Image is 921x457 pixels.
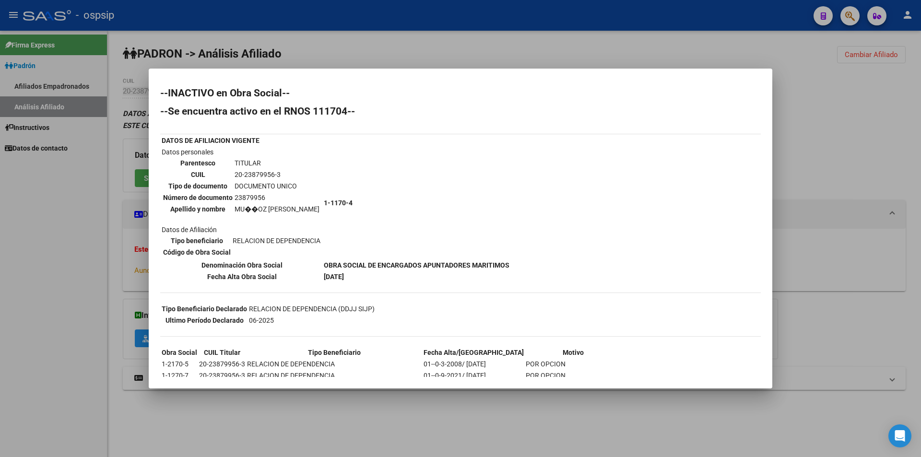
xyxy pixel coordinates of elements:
[324,273,344,281] b: [DATE]
[525,370,621,381] td: POR OPCION
[161,359,198,369] td: 1-2170-5
[234,169,320,180] td: 20-23879956-3
[232,235,321,246] td: RELACION DE DEPENDENCIA
[163,158,233,168] th: Parentesco
[163,235,231,246] th: Tipo beneficiario
[888,424,911,447] div: Open Intercom Messenger
[161,260,322,270] th: Denominación Obra Social
[161,370,198,381] td: 1-1270-7
[161,271,322,282] th: Fecha Alta Obra Social
[248,315,375,326] td: 06-2025
[423,347,524,358] th: Fecha Alta/[GEOGRAPHIC_DATA]
[160,106,761,116] h2: --Se encuentra activo en el RNOS 111704--
[162,137,260,144] b: DATOS DE AFILIACION VIGENTE
[161,315,248,326] th: Ultimo Período Declarado
[247,359,422,369] td: RELACION DE DEPENDENCIA
[234,192,320,203] td: 23879956
[525,359,621,369] td: POR OPCION
[161,304,248,314] th: Tipo Beneficiario Declarado
[199,347,246,358] th: CUIL Titular
[160,88,761,98] h2: --INACTIVO en Obra Social--
[163,169,233,180] th: CUIL
[163,181,233,191] th: Tipo de documento
[199,359,246,369] td: 20-23879956-3
[234,181,320,191] td: DOCUMENTO UNICO
[423,359,524,369] td: 01--0-3-2008/ [DATE]
[525,347,621,358] th: Motivo
[161,347,198,358] th: Obra Social
[161,147,322,259] td: Datos personales Datos de Afiliación
[324,199,353,207] b: 1-1170-4
[163,204,233,214] th: Apellido y nombre
[248,304,375,314] td: RELACION DE DEPENDENCIA (DDJJ SIJP)
[423,370,524,381] td: 01--0-9-2021/ [DATE]
[234,204,320,214] td: MU��OZ [PERSON_NAME]
[247,347,422,358] th: Tipo Beneficiario
[234,158,320,168] td: TITULAR
[163,247,231,258] th: Código de Obra Social
[163,192,233,203] th: Número de documento
[199,370,246,381] td: 20-23879956-3
[324,261,509,269] b: OBRA SOCIAL DE ENCARGADOS APUNTADORES MARITIMOS
[247,370,422,381] td: RELACION DE DEPENDENCIA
